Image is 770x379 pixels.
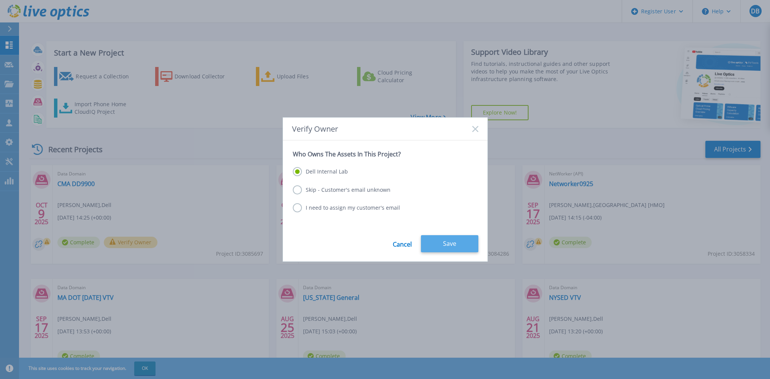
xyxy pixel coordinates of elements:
label: Dell Internal Lab [293,167,348,176]
p: Who Owns The Assets In This Project? [293,150,478,158]
label: Skip - Customer's email unknown [293,185,391,194]
label: I need to assign my customer's email [293,203,400,212]
a: Cancel [393,235,412,252]
button: Save [421,235,478,252]
span: Verify Owner [292,124,338,133]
